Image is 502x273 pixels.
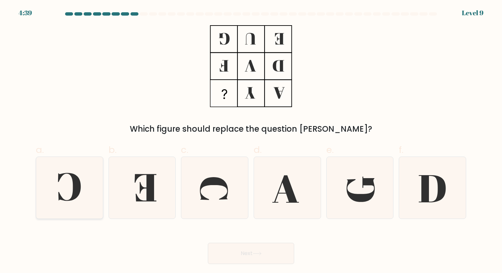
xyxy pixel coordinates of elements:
span: b. [109,143,117,156]
button: Next [208,243,294,264]
span: c. [181,143,188,156]
span: d. [254,143,262,156]
span: f. [399,143,403,156]
div: Which figure should replace the question [PERSON_NAME]? [40,123,462,135]
div: 4:39 [19,8,32,18]
span: e. [326,143,334,156]
span: a. [36,143,44,156]
div: Level 9 [462,8,483,18]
